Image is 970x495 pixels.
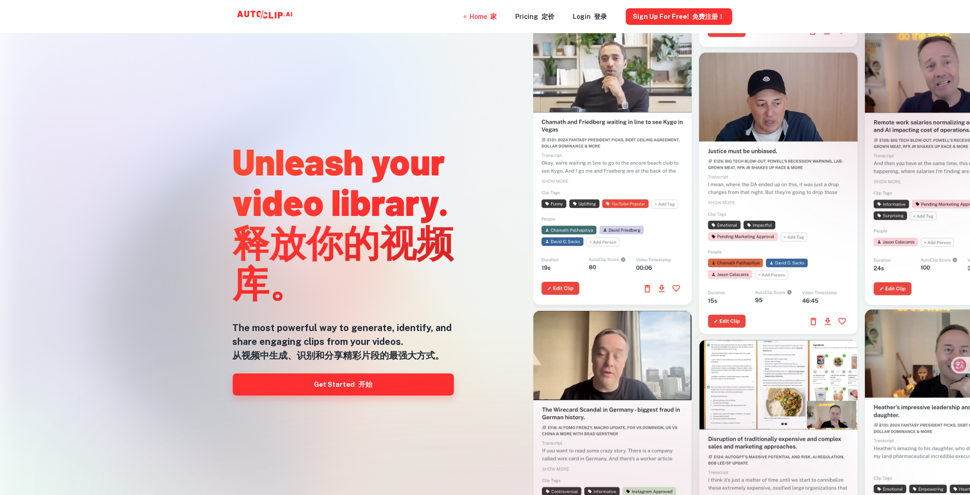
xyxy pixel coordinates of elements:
font: 释放你的视频库。 [233,220,454,304]
a: Get Started开始 [233,373,454,396]
h1: Unleash your video library. [233,140,454,303]
font: 家 [491,13,497,20]
font: 定价 [542,13,555,20]
h5: The most powerful way to generate, identify, and share engaging clips from your videos. [233,321,454,362]
button: Sign Up for free!免费注册！ [626,8,732,25]
font: 登录 [594,13,607,20]
font: 开始 [359,380,372,388]
font: 从视频中生成、识别和分享精彩片段的最强大方式。 [233,350,445,361]
font: 免费注册！ [693,13,725,20]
